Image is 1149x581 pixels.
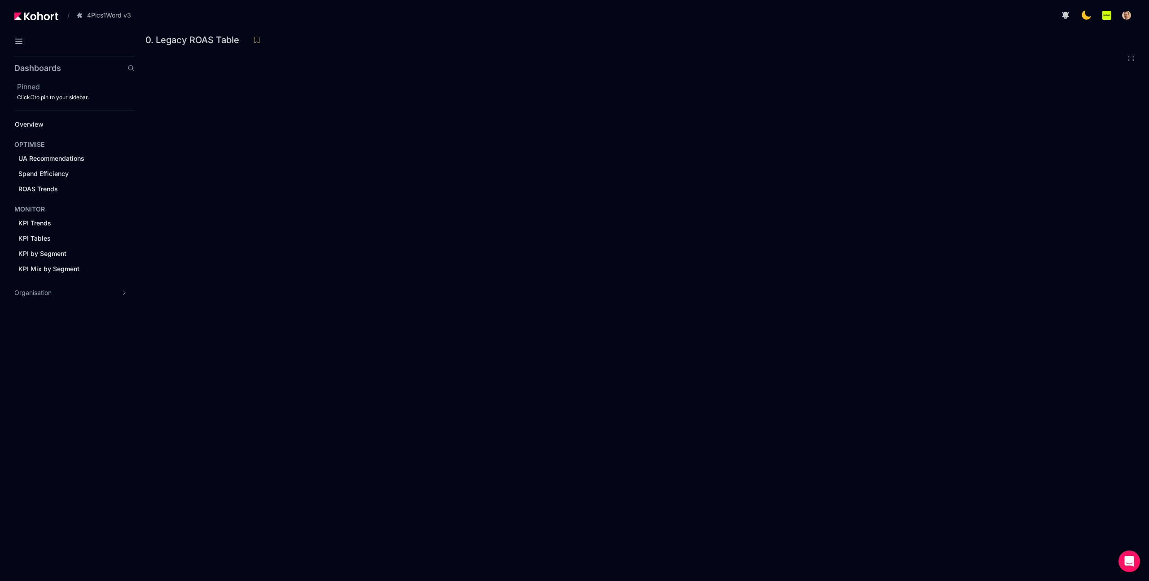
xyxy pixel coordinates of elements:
[12,118,119,131] a: Overview
[145,35,245,44] h3: 0. Legacy ROAS Table
[15,262,119,276] a: KPI Mix by Segment
[14,64,61,72] h2: Dashboards
[18,219,51,227] span: KPI Trends
[18,265,79,273] span: KPI Mix by Segment
[60,11,70,20] span: /
[15,216,119,230] a: KPI Trends
[15,120,44,128] span: Overview
[1102,11,1111,20] img: logo_Lotum_Logo_20240521114851236074.png
[14,288,52,297] span: Organisation
[1118,550,1140,572] div: Open Intercom Messenger
[87,11,131,20] span: 4Pics1Word v3
[15,232,119,245] a: KPI Tables
[18,234,51,242] span: KPI Tables
[18,185,58,193] span: ROAS Trends
[15,182,119,196] a: ROAS Trends
[18,154,84,162] span: UA Recommendations
[14,140,44,149] h4: OPTIMISE
[14,12,58,20] img: Kohort logo
[17,81,135,92] h2: Pinned
[15,167,119,180] a: Spend Efficiency
[18,250,66,257] span: KPI by Segment
[71,8,140,23] button: 4Pics1Word v3
[15,247,119,260] a: KPI by Segment
[18,170,69,177] span: Spend Efficiency
[15,152,119,165] a: UA Recommendations
[17,94,135,101] div: Click to pin to your sidebar.
[1127,55,1135,62] button: Fullscreen
[14,205,45,214] h4: MONITOR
